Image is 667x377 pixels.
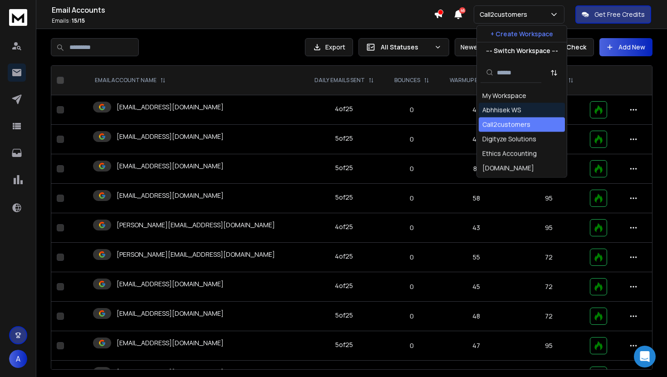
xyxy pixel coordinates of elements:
div: My Workspace [482,91,526,100]
p: [EMAIL_ADDRESS][DOMAIN_NAME] [117,368,224,377]
td: 58 [439,184,514,213]
p: [PERSON_NAME][EMAIL_ADDRESS][DOMAIN_NAME] [117,250,275,259]
p: [EMAIL_ADDRESS][DOMAIN_NAME] [117,103,224,112]
p: DAILY EMAILS SENT [314,77,365,84]
td: 48 [439,302,514,331]
p: 0 [390,312,434,321]
button: + Create Workspace [477,26,567,42]
p: [EMAIL_ADDRESS][DOMAIN_NAME] [117,279,224,289]
img: logo [9,9,27,26]
td: 47 [439,331,514,361]
p: + Create Workspace [490,29,553,39]
p: 0 [390,223,434,232]
h1: Email Accounts [52,5,434,15]
p: [EMAIL_ADDRESS][DOMAIN_NAME] [117,132,224,141]
p: [EMAIL_ADDRESS][DOMAIN_NAME] [117,191,224,200]
div: 5 of 25 [335,163,353,172]
td: 45 [439,272,514,302]
p: 0 [390,282,434,291]
p: All Statuses [381,43,431,52]
td: 43 [439,213,514,243]
span: 15 / 15 [72,17,85,24]
div: 4 of 25 [335,222,353,231]
button: Sort by Sort A-Z [545,64,563,82]
td: 47 [439,125,514,154]
p: [PERSON_NAME][EMAIL_ADDRESS][DOMAIN_NAME] [117,220,275,230]
p: 0 [390,105,434,114]
td: 95 [513,213,584,243]
button: Add New [599,38,652,56]
div: Open Intercom Messenger [634,346,656,367]
div: Abhhisek WS [482,106,521,115]
div: EMAIL ACCOUNT NAME [95,77,166,84]
td: 72 [513,272,584,302]
p: 0 [390,164,434,173]
p: WARMUP EMAILS [450,77,494,84]
button: Export [305,38,353,56]
button: Get Free Credits [575,5,651,24]
div: 4 of 25 [335,281,353,290]
span: 46 [459,7,466,14]
div: 5 of 25 [335,134,353,143]
p: [EMAIL_ADDRESS][DOMAIN_NAME] [117,338,224,348]
button: Newest [455,38,514,56]
div: 4 of 25 [335,104,353,113]
td: 47 [439,95,514,125]
p: 0 [390,253,434,262]
p: Get Free Credits [594,10,645,19]
p: BOUNCES [394,77,420,84]
div: 5 of 25 [335,193,353,202]
p: Emails : [52,17,434,24]
div: 5 of 25 [335,340,353,349]
p: 0 [390,341,434,350]
p: [EMAIL_ADDRESS][DOMAIN_NAME] [117,162,224,171]
td: 55 [439,243,514,272]
p: Call2customers [480,10,531,19]
div: 5 of 25 [335,311,353,320]
td: 81 [439,154,514,184]
div: 4 of 25 [335,252,353,261]
div: Ethics Accounting [482,149,537,158]
div: Digityze Solutions [482,135,536,144]
p: 0 [390,135,434,144]
td: 72 [513,243,584,272]
p: 0 [390,194,434,203]
p: --- Switch Workspace --- [486,46,558,55]
td: 95 [513,331,584,361]
div: [DOMAIN_NAME] [482,164,534,173]
div: Call2customers [482,120,530,129]
button: A [9,350,27,368]
p: [EMAIL_ADDRESS][DOMAIN_NAME] [117,309,224,318]
td: 95 [513,184,584,213]
td: 72 [513,302,584,331]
